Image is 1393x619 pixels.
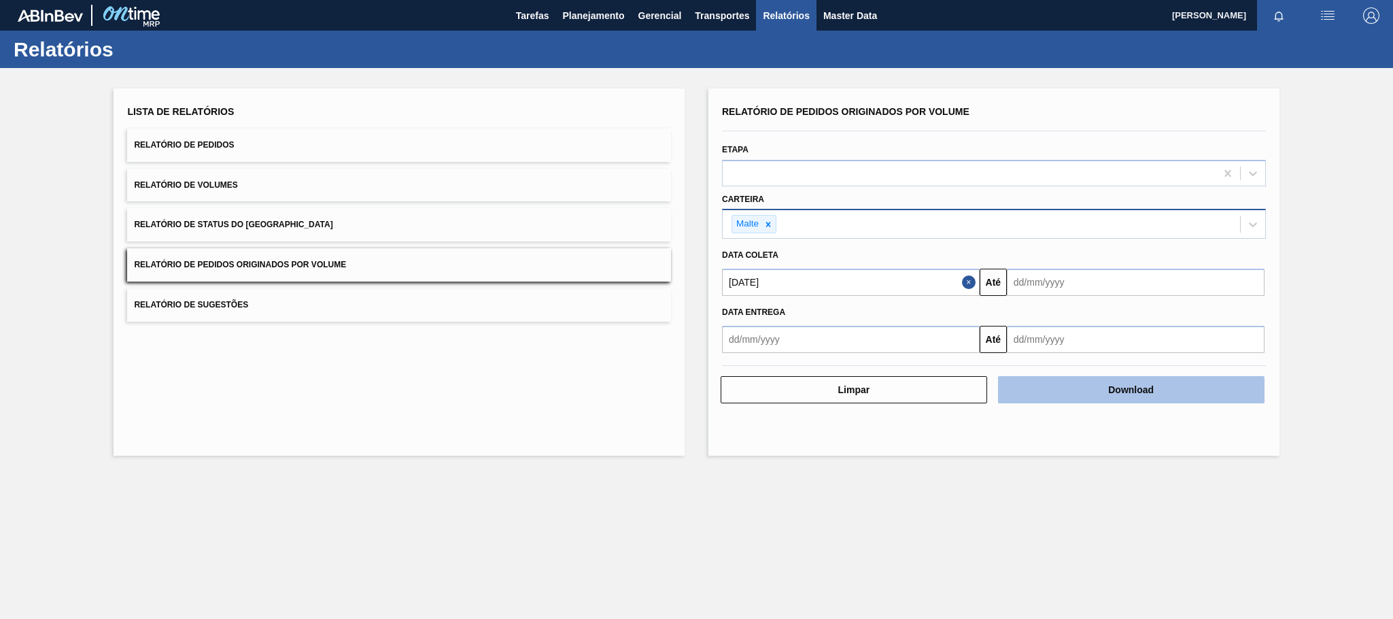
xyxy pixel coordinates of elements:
[1257,6,1301,25] button: Notificações
[134,300,248,309] span: Relatório de Sugestões
[127,208,671,241] button: Relatório de Status do [GEOGRAPHIC_DATA]
[516,7,549,24] span: Tarefas
[722,145,749,154] label: Etapa
[998,376,1265,403] button: Download
[127,106,234,117] span: Lista de Relatórios
[127,248,671,282] button: Relatório de Pedidos Originados por Volume
[638,7,682,24] span: Gerencial
[14,41,255,57] h1: Relatórios
[134,220,332,229] span: Relatório de Status do [GEOGRAPHIC_DATA]
[722,307,785,317] span: Data entrega
[722,269,980,296] input: dd/mm/yyyy
[127,129,671,162] button: Relatório de Pedidos
[732,216,761,233] div: Malte
[722,250,778,260] span: Data coleta
[980,326,1007,353] button: Até
[722,326,980,353] input: dd/mm/yyyy
[18,10,83,22] img: TNhmsLtSVTkK8tSr43FrP2fwEKptu5GPRR3wAAAABJRU5ErkJggg==
[127,169,671,202] button: Relatório de Volumes
[722,195,764,204] label: Carteira
[962,269,980,296] button: Close
[134,180,237,190] span: Relatório de Volumes
[980,269,1007,296] button: Até
[134,140,234,150] span: Relatório de Pedidos
[722,106,969,117] span: Relatório de Pedidos Originados por Volume
[1363,7,1379,24] img: Logout
[823,7,877,24] span: Master Data
[721,376,987,403] button: Limpar
[1007,326,1265,353] input: dd/mm/yyyy
[134,260,346,269] span: Relatório de Pedidos Originados por Volume
[1007,269,1265,296] input: dd/mm/yyyy
[763,7,809,24] span: Relatórios
[1320,7,1336,24] img: userActions
[695,7,749,24] span: Transportes
[562,7,624,24] span: Planejamento
[127,288,671,322] button: Relatório de Sugestões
